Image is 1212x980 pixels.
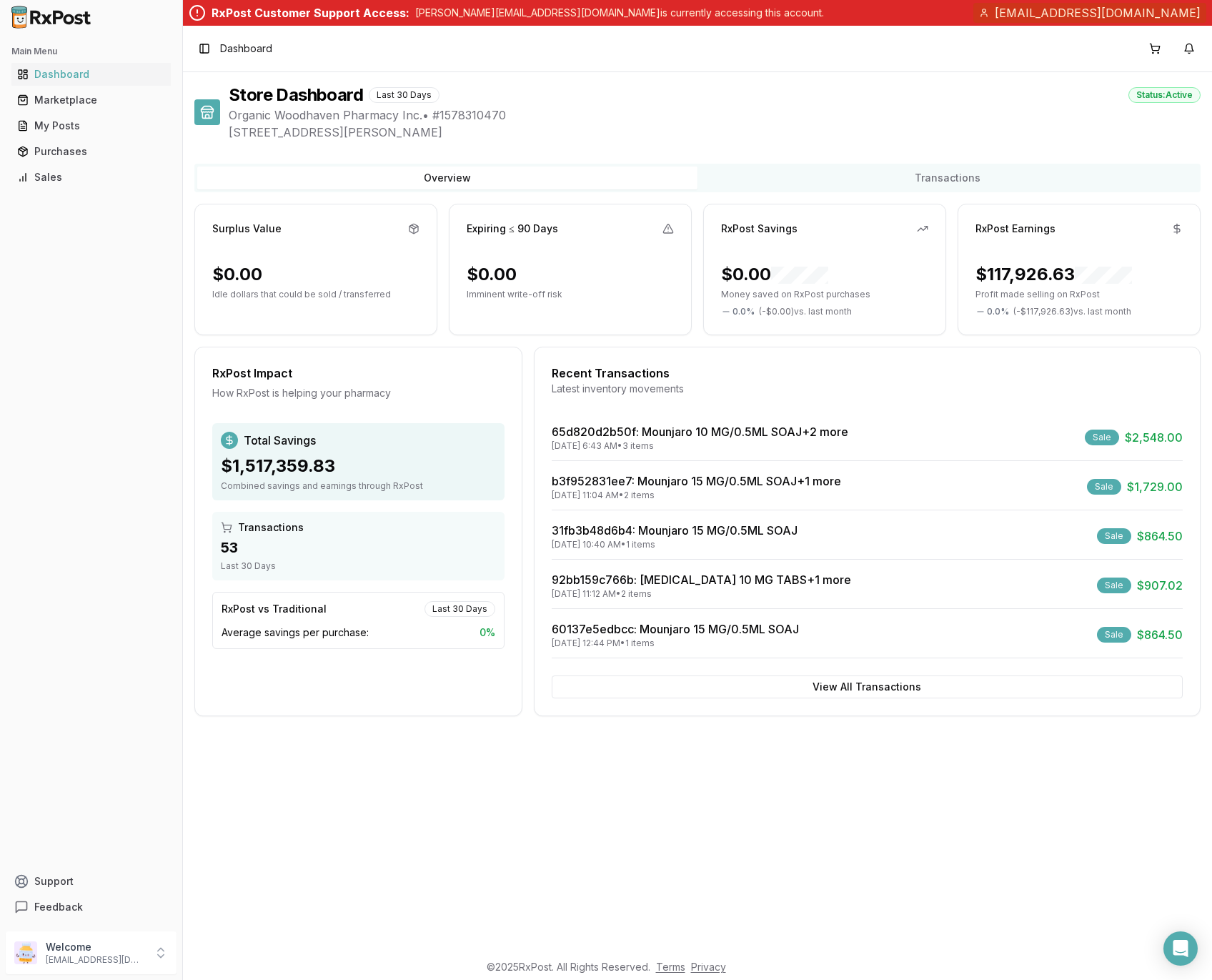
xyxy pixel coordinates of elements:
span: Transactions [238,520,304,535]
span: [EMAIL_ADDRESS][DOMAIN_NAME] [995,4,1201,21]
div: Status: Active [1128,87,1201,103]
div: $0.00 [212,263,262,286]
span: 0.0 % [732,306,755,317]
div: Marketplace [17,93,165,107]
button: Overview [197,167,697,189]
div: Latest inventory movements [552,382,1183,396]
div: $117,926.63 [975,263,1132,286]
div: Expiring ≤ 90 Days [467,222,558,236]
span: Organic Woodhaven Pharmacy Inc. • # 1578310470 [229,107,1201,124]
div: 53 [221,538,496,558]
div: Open Intercom Messenger [1163,931,1198,966]
div: Combined savings and earnings through RxPost [221,480,496,492]
p: [PERSON_NAME][EMAIL_ADDRESS][DOMAIN_NAME] is currently accessing this account. [415,6,824,20]
a: My Posts [11,113,171,139]
div: $0.00 [467,263,517,286]
div: $1,517,359.83 [221,455,496,477]
button: Dashboard [6,63,177,86]
div: Sale [1097,627,1131,643]
div: Sale [1085,430,1119,445]
span: $864.50 [1137,528,1183,545]
div: Last 30 Days [369,87,439,103]
span: ( - $117,926.63 ) vs. last month [1013,306,1131,317]
span: Average savings per purchase: [222,625,369,640]
span: Total Savings [244,432,316,449]
a: 92bb159c766b: [MEDICAL_DATA] 10 MG TABS+1 more [552,573,851,587]
span: [STREET_ADDRESS][PERSON_NAME] [229,124,1201,141]
div: [DATE] 12:44 PM • 1 items [552,638,799,649]
span: 0 % [480,625,495,640]
button: View All Transactions [552,675,1183,698]
span: $2,548.00 [1125,429,1183,446]
div: [DATE] 11:04 AM • 2 items [552,490,841,501]
span: $1,729.00 [1127,478,1183,495]
div: RxPost Impact [212,365,505,382]
img: User avatar [14,941,37,964]
div: Recent Transactions [552,365,1183,382]
a: 65d820d2b50f: Mounjaro 10 MG/0.5ML SOAJ+2 more [552,425,848,439]
div: Last 30 Days [221,560,496,572]
div: Last 30 Days [424,601,495,617]
p: Profit made selling on RxPost [975,289,1183,300]
p: [EMAIL_ADDRESS][DOMAIN_NAME] [46,954,145,966]
a: Marketplace [11,87,171,113]
span: 0.0 % [987,306,1009,317]
a: Sales [11,164,171,190]
div: RxPost Savings [721,222,798,236]
button: My Posts [6,114,177,137]
div: Purchases [17,144,165,159]
a: Dashboard [11,61,171,87]
span: Dashboard [220,41,272,56]
span: $864.50 [1137,626,1183,643]
a: 31fb3b48d6b4: Mounjaro 15 MG/0.5ML SOAJ [552,523,798,538]
button: Marketplace [6,89,177,112]
button: Purchases [6,140,177,163]
div: RxPost Customer Support Access: [212,4,409,21]
img: RxPost Logo [6,6,97,29]
a: 60137e5edbcc: Mounjaro 15 MG/0.5ML SOAJ [552,622,799,636]
div: RxPost Earnings [975,222,1055,236]
div: My Posts [17,119,165,133]
button: Feedback [6,894,177,920]
span: ( - $0.00 ) vs. last month [759,306,852,317]
div: Sales [17,170,165,184]
div: $0.00 [721,263,828,286]
p: Imminent write-off risk [467,289,674,300]
div: Sale [1087,479,1121,495]
div: Sale [1097,528,1131,544]
nav: breadcrumb [220,41,272,56]
div: How RxPost is helping your pharmacy [212,386,505,400]
span: Feedback [34,900,83,914]
div: Sale [1097,578,1131,593]
h1: Store Dashboard [229,84,363,107]
a: Privacy [691,961,726,973]
button: Sales [6,166,177,189]
h2: Main Menu [11,46,171,57]
a: b3f952831ee7: Mounjaro 15 MG/0.5ML SOAJ+1 more [552,474,841,488]
div: Surplus Value [212,222,282,236]
div: [DATE] 6:43 AM • 3 items [552,440,848,452]
div: RxPost vs Traditional [222,602,327,616]
button: Transactions [697,167,1198,189]
span: $907.02 [1137,577,1183,594]
a: Terms [656,961,685,973]
p: Idle dollars that could be sold / transferred [212,289,419,300]
p: Money saved on RxPost purchases [721,289,928,300]
button: Support [6,868,177,894]
div: Dashboard [17,67,165,81]
a: Purchases [11,139,171,164]
div: [DATE] 11:12 AM • 2 items [552,588,851,600]
p: Welcome [46,940,145,954]
div: [DATE] 10:40 AM • 1 items [552,539,798,550]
